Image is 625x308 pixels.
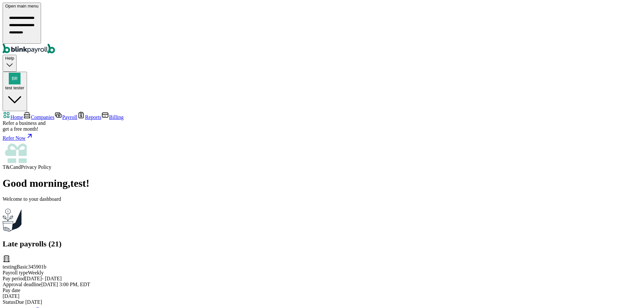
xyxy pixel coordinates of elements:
span: T&C [3,164,13,170]
button: Help [3,55,17,71]
span: test tester [5,85,24,90]
span: Approval deadline [3,282,41,287]
a: Home [3,114,23,120]
h2: Late payrolls ( 21 ) [3,240,622,248]
img: Plant illustration [3,207,21,232]
span: Home [10,114,23,120]
button: test tester [3,72,27,111]
span: Payroll type [3,270,28,275]
span: Pay date [3,287,21,293]
span: testingBasic345901b [3,264,46,270]
span: and [13,164,21,170]
button: Open main menu [3,3,41,44]
span: [DATE] [3,293,20,299]
nav: Sidebar [3,111,622,170]
span: Reports [85,114,101,120]
span: Billing [109,114,123,120]
a: Payroll [54,114,77,120]
iframe: Chat Widget [517,238,625,308]
a: Billing [101,114,123,120]
span: Weekly [28,270,44,275]
a: Reports [77,114,101,120]
span: Help [5,56,14,61]
span: Companies [31,114,54,120]
p: Welcome to your dashboard [3,196,622,202]
span: Status [3,299,15,305]
nav: Global [3,3,622,55]
a: Refer Now [3,132,622,141]
span: Due [DATE] [15,299,42,305]
span: Privacy Policy [21,164,51,170]
h1: Good morning , test ! [3,177,622,189]
span: Open main menu [5,4,38,8]
span: [DATE] 3:00 PM, EDT [41,282,90,287]
span: Payroll [62,114,77,120]
div: Refer a business and get a free month! [3,120,622,132]
span: Pay period [3,276,25,281]
span: [DATE] - [DATE] [25,276,62,281]
a: Companies [23,114,54,120]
